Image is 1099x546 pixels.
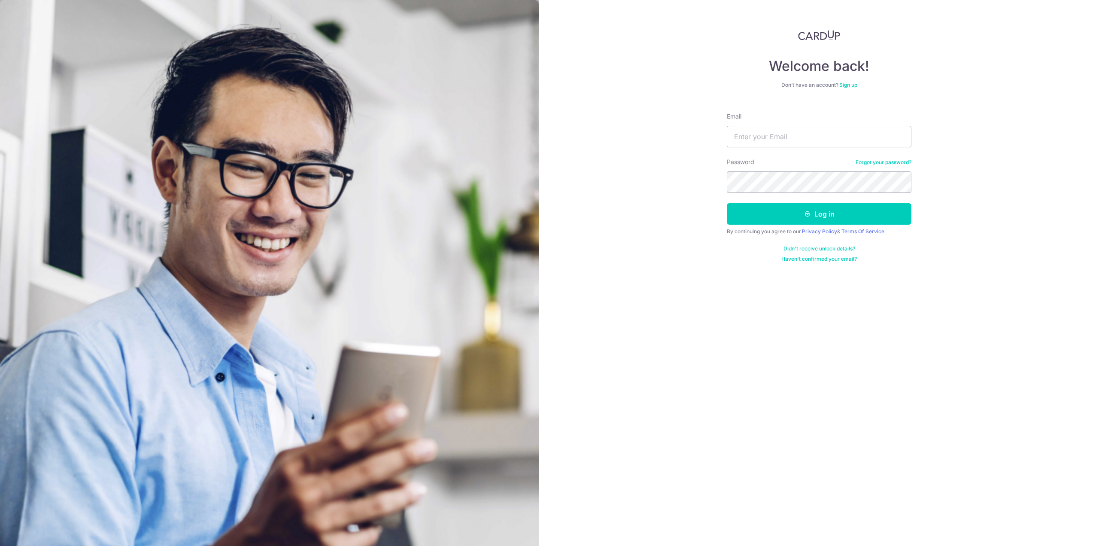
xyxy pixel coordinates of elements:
[727,203,911,225] button: Log in
[802,228,837,235] a: Privacy Policy
[781,256,857,262] a: Haven't confirmed your email?
[727,112,741,121] label: Email
[839,82,857,88] a: Sign up
[841,228,884,235] a: Terms Of Service
[798,30,840,40] img: CardUp Logo
[727,228,911,235] div: By continuing you agree to our &
[856,159,911,166] a: Forgot your password?
[783,245,855,252] a: Didn't receive unlock details?
[727,158,754,166] label: Password
[727,126,911,147] input: Enter your Email
[727,82,911,88] div: Don’t have an account?
[727,58,911,75] h4: Welcome back!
